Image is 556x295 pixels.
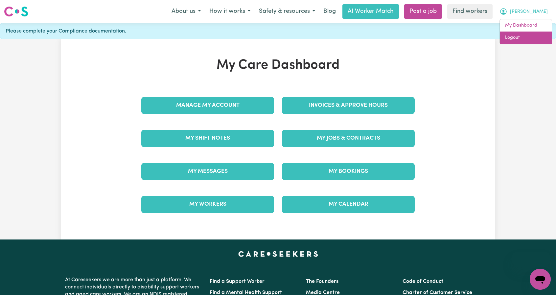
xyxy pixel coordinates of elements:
[210,279,265,284] a: Find a Support Worker
[306,279,338,284] a: The Founders
[238,251,318,257] a: Careseekers home page
[167,5,205,18] button: About us
[282,163,415,180] a: My Bookings
[499,19,552,44] div: My Account
[342,4,399,19] a: AI Worker Match
[137,57,419,73] h1: My Care Dashboard
[141,163,274,180] a: My Messages
[282,97,415,114] a: Invoices & Approve Hours
[282,130,415,147] a: My Jobs & Contracts
[319,4,340,19] a: Blog
[205,5,255,18] button: How it works
[510,8,548,15] span: [PERSON_NAME]
[447,4,493,19] a: Find workers
[255,5,319,18] button: Safety & resources
[141,97,274,114] a: Manage My Account
[4,6,28,17] img: Careseekers logo
[4,4,28,19] a: Careseekers logo
[495,5,552,18] button: My Account
[500,32,552,44] a: Logout
[6,27,126,35] span: Please complete your Compliance documentation.
[511,252,551,266] iframe: Message from company
[404,4,442,19] a: Post a job
[282,196,415,213] a: My Calendar
[141,196,274,213] a: My Workers
[403,279,443,284] a: Code of Conduct
[530,269,551,290] iframe: Button to launch messaging window
[141,130,274,147] a: My Shift Notes
[500,19,552,32] a: My Dashboard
